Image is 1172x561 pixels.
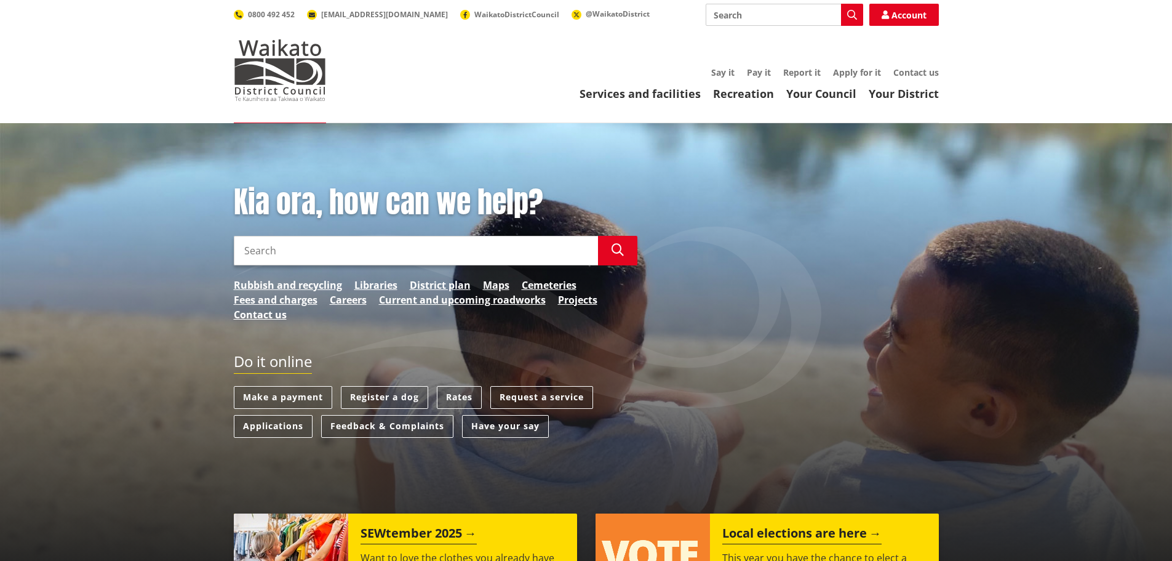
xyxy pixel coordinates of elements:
a: Fees and charges [234,293,317,307]
a: Applications [234,415,313,438]
a: 0800 492 452 [234,9,295,20]
a: Current and upcoming roadworks [379,293,546,307]
a: Contact us [893,67,939,78]
a: Make a payment [234,386,332,409]
a: Register a dog [341,386,428,409]
a: Rates [437,386,482,409]
a: Say it [711,67,735,78]
a: District plan [410,278,471,293]
a: Feedback & Complaints [321,415,453,438]
a: @WaikatoDistrict [572,9,650,19]
h2: Local elections are here [722,526,882,544]
a: Rubbish and recycling [234,278,342,293]
span: 0800 492 452 [248,9,295,20]
a: Your Council [786,86,856,101]
a: Pay it [747,67,771,78]
span: @WaikatoDistrict [586,9,650,19]
a: [EMAIL_ADDRESS][DOMAIN_NAME] [307,9,448,20]
a: Report it [783,67,821,78]
h1: Kia ora, how can we help? [234,185,637,220]
a: Request a service [490,386,593,409]
a: Have your say [462,415,549,438]
a: Cemeteries [522,278,576,293]
img: Waikato District Council - Te Kaunihera aa Takiwaa o Waikato [234,39,326,101]
span: [EMAIL_ADDRESS][DOMAIN_NAME] [321,9,448,20]
span: WaikatoDistrictCouncil [474,9,559,20]
a: Careers [330,293,367,307]
a: Your District [869,86,939,101]
a: Contact us [234,307,287,322]
a: Account [869,4,939,26]
a: Libraries [354,278,397,293]
a: Services and facilities [580,86,701,101]
a: Apply for it [833,67,881,78]
a: Recreation [713,86,774,101]
h2: SEWtember 2025 [361,526,477,544]
a: Projects [558,293,597,307]
a: Maps [483,278,509,293]
a: WaikatoDistrictCouncil [460,9,559,20]
input: Search input [706,4,863,26]
input: Search input [234,236,598,265]
h2: Do it online [234,353,312,374]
